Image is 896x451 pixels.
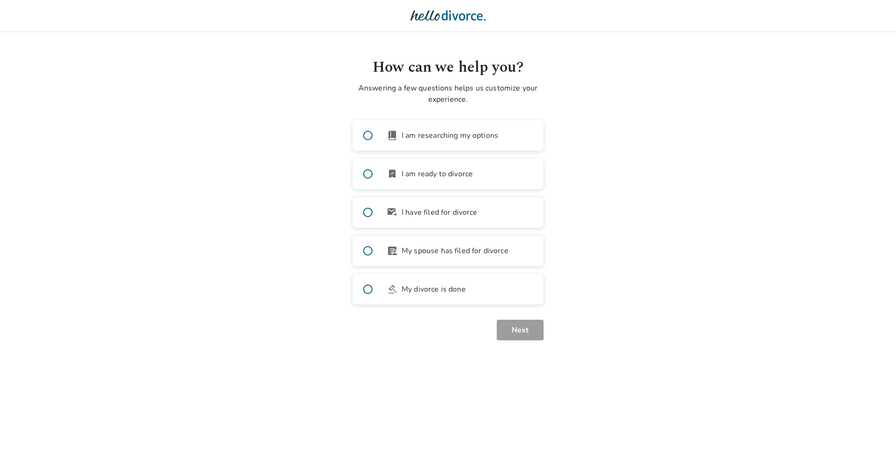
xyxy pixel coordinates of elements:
span: outgoing_mail [387,207,398,218]
iframe: Chat Widget [849,406,896,451]
span: I am researching my options [402,130,498,141]
span: I am ready to divorce [402,168,473,180]
span: My divorce is done [402,284,466,295]
p: Answering a few questions helps us customize your experience. [352,83,544,105]
button: Next [497,320,544,340]
span: I have filed for divorce [402,207,478,218]
span: gavel [387,284,398,295]
span: book_2 [387,130,398,141]
span: bookmark_check [387,168,398,180]
h1: How can we help you? [352,56,544,79]
img: Hello Divorce Logo [411,6,485,25]
span: article_person [387,245,398,256]
span: My spouse has filed for divorce [402,245,508,256]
